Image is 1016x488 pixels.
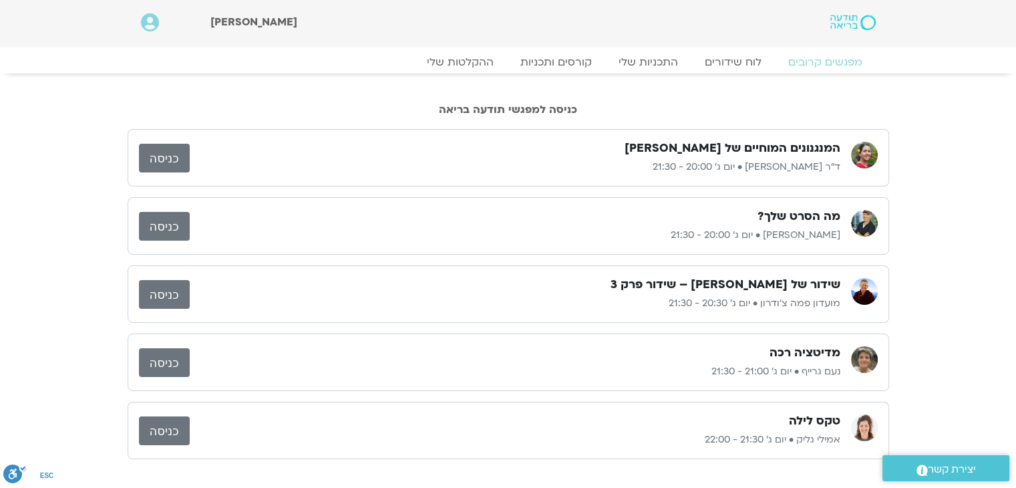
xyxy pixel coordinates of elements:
[851,414,878,441] img: אמילי גליק
[851,210,878,237] img: ג'יוואן ארי בוסתן
[851,278,878,305] img: מועדון פמה צ'ודרון
[928,461,976,479] span: יצירת קשר
[139,416,190,445] a: כניסה
[128,104,889,116] h2: כניסה למפגשי תודעה בריאה
[141,55,876,69] nav: Menu
[757,209,840,225] h3: מה הסרט שלך?
[625,140,840,156] h3: המנגנונים המוחיים של [PERSON_NAME]
[190,432,840,448] p: אמילי גליק • יום ג׳ 21:30 - 22:00
[210,15,297,29] span: [PERSON_NAME]
[190,364,840,380] p: נעם גרייף • יום ג׳ 21:00 - 21:30
[190,227,840,243] p: [PERSON_NAME] • יום ג׳ 20:00 - 21:30
[775,55,876,69] a: מפגשים קרובים
[139,144,190,172] a: כניסה
[770,345,840,361] h3: מדיטציה רכה
[882,455,1009,481] a: יצירת קשר
[605,55,691,69] a: התכניות שלי
[507,55,605,69] a: קורסים ותכניות
[851,346,878,373] img: נעם גרייף
[789,413,840,429] h3: טקס לילה
[611,277,840,293] h3: שידור של [PERSON_NAME] – שידור פרק 3
[413,55,507,69] a: ההקלטות שלי
[139,348,190,377] a: כניסה
[139,280,190,309] a: כניסה
[139,212,190,241] a: כניסה
[190,159,840,175] p: ד"ר [PERSON_NAME] • יום ג׳ 20:00 - 21:30
[190,295,840,312] p: מועדון פמה צ'ודרון • יום ג׳ 20:30 - 21:30
[691,55,775,69] a: לוח שידורים
[851,142,878,168] img: ד"ר נועה אלבלדה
